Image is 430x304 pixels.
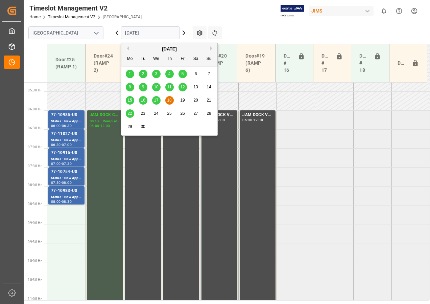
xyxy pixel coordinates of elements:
span: 14 [207,85,211,89]
button: open menu [91,28,101,38]
span: 16 [141,98,145,103]
div: month 2025-09 [123,67,216,133]
span: 9 [142,85,144,89]
div: Choose Wednesday, September 17th, 2025 [152,96,161,105]
div: Choose Monday, September 29th, 2025 [126,123,134,131]
div: JIMS [309,6,374,16]
div: Status - New Appointment [51,137,82,143]
div: Choose Friday, September 5th, 2025 [178,70,187,78]
div: - [99,124,100,127]
div: Status - New Appointment [51,118,82,124]
span: 10:00 Hr [28,259,42,263]
div: 08:00 [51,200,61,203]
div: Choose Thursday, September 11th, 2025 [165,83,174,91]
div: 77-11027-US [51,131,82,137]
span: 10 [154,85,158,89]
span: 11:00 Hr [28,297,42,301]
a: Timeslot Management V2 [48,15,95,19]
span: 5 [182,71,184,76]
div: Timeslot Management V2 [29,3,142,13]
span: 20 [193,98,198,103]
div: [DATE] [121,46,217,52]
div: 12:00 [253,118,263,122]
span: 07:00 Hr [28,145,42,149]
span: 28 [207,111,211,116]
div: Choose Tuesday, September 9th, 2025 [139,83,147,91]
span: 15 [127,98,132,103]
div: - [61,181,62,184]
input: DD-MM-YYYY [121,26,180,39]
div: JAM DOCK CONTROL [90,112,120,118]
div: Choose Wednesday, September 10th, 2025 [152,83,161,91]
span: 2 [142,71,144,76]
div: Choose Friday, September 19th, 2025 [178,96,187,105]
div: 12:00 [100,124,110,127]
div: 07:00 [51,162,61,165]
span: 23 [141,111,145,116]
div: Door#25 (RAMP 1) [53,53,80,73]
span: 17 [154,98,158,103]
a: Home [29,15,41,19]
span: 09:30 Hr [28,240,42,244]
span: 13 [193,85,198,89]
div: 08:30 [62,200,72,203]
span: 27 [193,111,198,116]
span: 06:00 Hr [28,107,42,111]
div: Choose Thursday, September 18th, 2025 [165,96,174,105]
div: Choose Saturday, September 6th, 2025 [192,70,200,78]
div: Status - New Appointment [51,156,82,162]
div: 07:00 [62,143,72,146]
span: 21 [207,98,211,103]
div: Choose Monday, September 8th, 2025 [126,83,134,91]
div: 06:00 [242,118,252,122]
span: 22 [127,111,132,116]
div: Choose Tuesday, September 16th, 2025 [139,96,147,105]
div: - [61,162,62,165]
span: 8 [129,85,131,89]
div: Doors # 17 [319,50,333,77]
div: Status - Completed [90,118,120,124]
div: 77-10915-US [51,150,82,156]
div: Status - New Appointment [51,175,82,181]
div: 77-10754-US [51,169,82,175]
div: Choose Monday, September 1st, 2025 [126,70,134,78]
div: 77-10983-US [51,188,82,194]
span: 4 [168,71,171,76]
input: Type to search/select [28,26,103,39]
img: Exertis%20JAM%20-%20Email%20Logo.jpg_1722504956.jpg [281,5,304,17]
div: Choose Thursday, September 4th, 2025 [165,70,174,78]
div: Door#23 [395,57,409,70]
div: Choose Saturday, September 20th, 2025 [192,96,200,105]
div: Choose Monday, September 22nd, 2025 [126,109,134,118]
button: JIMS [309,4,376,17]
button: Help Center [391,3,407,19]
div: Su [205,55,213,63]
div: - [61,143,62,146]
span: 19 [180,98,185,103]
div: We [152,55,161,63]
div: Choose Thursday, September 25th, 2025 [165,109,174,118]
div: JAM DOCK VOLUME CONTROL [204,112,235,118]
span: 6 [195,71,197,76]
span: 24 [154,111,158,116]
span: 08:30 Hr [28,202,42,206]
div: Door#24 (RAMP 2) [91,50,118,77]
div: Mo [126,55,134,63]
span: 25 [167,111,171,116]
div: 12:00 [215,118,225,122]
div: Tu [139,55,147,63]
div: Status - New Appointment [51,194,82,200]
div: Choose Wednesday, September 24th, 2025 [152,109,161,118]
div: 06:30 [62,124,72,127]
span: 06:30 Hr [28,126,42,130]
div: Doors # 16 [281,50,295,77]
span: 7 [208,71,210,76]
div: 07:30 [51,181,61,184]
div: - [61,124,62,127]
span: 11 [167,85,171,89]
div: 06:30 [51,143,61,146]
div: Choose Saturday, September 13th, 2025 [192,83,200,91]
div: Fr [178,55,187,63]
span: 12 [180,85,185,89]
div: Choose Tuesday, September 30th, 2025 [139,123,147,131]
